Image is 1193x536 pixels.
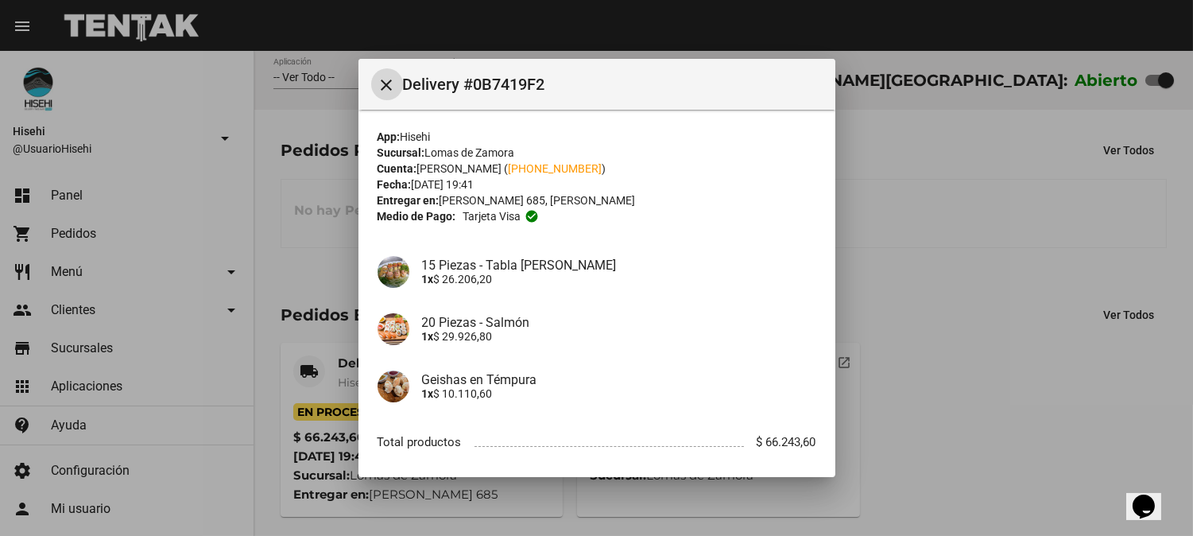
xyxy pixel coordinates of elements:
[378,145,816,161] div: Lomas de Zamora
[509,162,602,175] a: [PHONE_NUMBER]
[378,428,816,457] li: Total productos $ 66.243,60
[378,161,816,177] div: [PERSON_NAME] ( )
[378,178,412,191] strong: Fecha:
[422,387,434,400] b: 1x
[422,330,816,343] p: $ 29.926,80
[378,76,397,95] mat-icon: Cerrar
[422,258,816,273] h4: 15 Piezas - Tabla [PERSON_NAME]
[422,372,816,387] h4: Geishas en Témpura
[378,457,816,487] li: Total $ 66.243,60
[422,273,816,285] p: $ 26.206,20
[422,315,816,330] h4: 20 Piezas - Salmón
[371,68,403,100] button: Cerrar
[378,371,409,402] img: 44ecd3bb-ae64-4113-ab37-ec1ee98a5b37.jpg
[378,162,417,175] strong: Cuenta:
[378,256,409,288] img: 33fda14d-fbbd-4a4e-9c3b-875ae0c8d1cc.jpg
[378,192,816,208] div: [PERSON_NAME] 685, [PERSON_NAME]
[422,387,816,400] p: $ 10.110,60
[378,129,816,145] div: Hisehi
[403,72,823,97] span: Delivery #0B7419F2
[378,177,816,192] div: [DATE] 19:41
[422,330,434,343] b: 1x
[525,209,539,223] mat-icon: check_circle
[378,313,409,345] img: 73fe07b4-711d-411a-ad3a-f09bfbfa50d3.jpg
[378,194,440,207] strong: Entregar en:
[378,146,425,159] strong: Sucursal:
[378,208,456,224] strong: Medio de Pago:
[378,130,401,143] strong: App:
[422,273,434,285] b: 1x
[463,208,521,224] span: Tarjeta visa
[1126,472,1177,520] iframe: chat widget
